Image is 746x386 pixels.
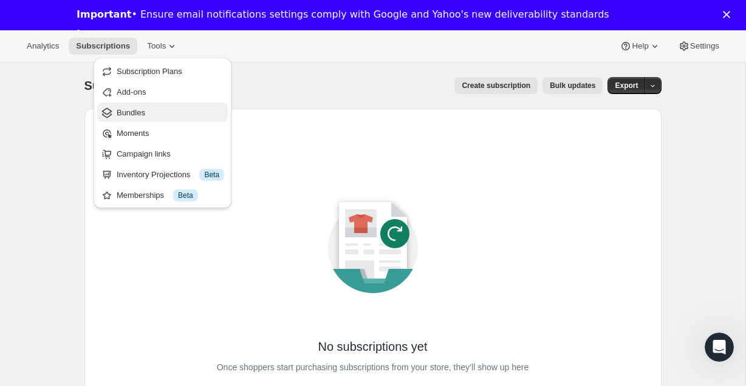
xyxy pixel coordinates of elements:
[632,41,648,51] span: Help
[77,28,139,41] a: Learn more
[607,77,645,94] button: Export
[97,103,228,122] button: Bundles
[612,38,668,55] button: Help
[462,81,530,90] span: Create subscription
[19,38,66,55] button: Analytics
[204,170,219,180] span: Beta
[705,333,734,362] iframe: Intercom live chat
[97,185,228,205] button: Memberships
[117,67,182,76] span: Subscription Plans
[84,79,164,92] span: Subscriptions
[318,338,427,355] p: No subscriptions yet
[117,87,146,96] span: Add-ons
[615,81,638,90] span: Export
[97,164,228,184] button: Inventory Projections
[542,77,603,94] button: Bulk updates
[690,41,719,51] span: Settings
[117,108,145,117] span: Bundles
[178,191,193,200] span: Beta
[76,41,130,51] span: Subscriptions
[117,149,171,158] span: Campaign links
[97,144,228,163] button: Campaign links
[77,8,131,20] b: Important
[454,77,538,94] button: Create subscription
[140,38,185,55] button: Tools
[671,38,727,55] button: Settings
[550,81,595,90] span: Bulk updates
[69,38,137,55] button: Subscriptions
[117,129,149,138] span: Moments
[97,61,228,81] button: Subscription Plans
[723,11,735,18] div: Close
[147,41,166,51] span: Tools
[27,41,59,51] span: Analytics
[97,123,228,143] button: Moments
[117,169,224,181] div: Inventory Projections
[117,189,224,201] div: Memberships
[97,82,228,101] button: Add-ons
[217,359,529,376] p: Once shoppers start purchasing subscriptions from your store, they’ll show up here
[77,8,609,21] div: • Ensure email notifications settings comply with Google and Yahoo's new deliverability standards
